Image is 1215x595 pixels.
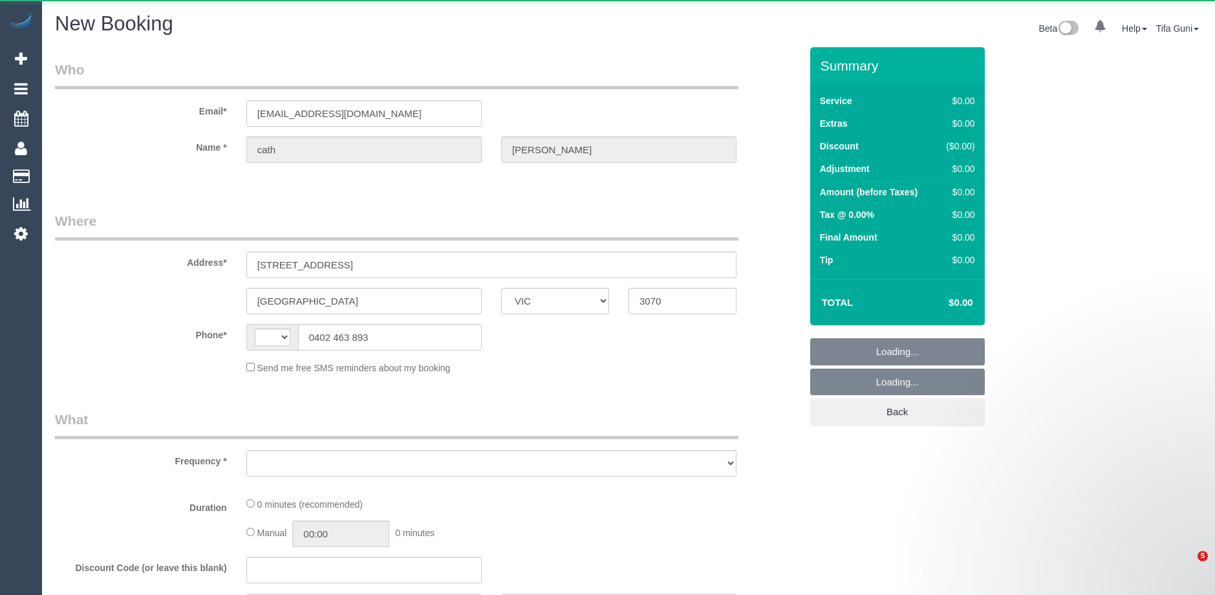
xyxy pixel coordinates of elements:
[45,136,237,154] label: Name *
[246,136,482,163] input: First Name*
[820,254,833,266] label: Tip
[45,100,237,118] label: Email*
[1156,23,1199,34] a: Tifa Guni
[810,398,985,426] a: Back
[941,208,975,221] div: $0.00
[941,94,975,107] div: $0.00
[820,140,859,153] label: Discount
[45,497,237,514] label: Duration
[395,528,435,538] span: 0 minutes
[820,94,852,107] label: Service
[55,12,173,35] span: New Booking
[629,288,737,314] input: Post Code*
[820,186,918,199] label: Amount (before Taxes)
[55,211,738,241] legend: Where
[55,60,738,89] legend: Who
[298,324,482,351] input: Phone*
[55,410,738,439] legend: What
[941,231,975,244] div: $0.00
[257,528,287,538] span: Manual
[257,363,451,373] span: Send me free SMS reminders about my booking
[822,297,854,308] strong: Total
[1198,551,1208,561] span: 5
[821,58,978,73] h3: Summary
[820,208,874,221] label: Tax @ 0.00%
[941,254,975,266] div: $0.00
[820,162,870,175] label: Adjustment
[1171,551,1202,582] iframe: Intercom live chat
[941,186,975,199] div: $0.00
[820,117,848,130] label: Extras
[910,297,973,308] h4: $0.00
[246,288,482,314] input: Suburb*
[45,324,237,341] label: Phone*
[45,557,237,574] label: Discount Code (or leave this blank)
[941,140,975,153] div: ($0.00)
[257,499,363,510] span: 0 minutes (recommended)
[246,100,482,127] input: Email*
[1038,23,1079,34] a: Beta
[1122,23,1147,34] a: Help
[8,13,34,31] img: Automaid Logo
[820,231,877,244] label: Final Amount
[45,252,237,269] label: Address*
[941,117,975,130] div: $0.00
[941,162,975,175] div: $0.00
[1057,21,1079,38] img: New interface
[45,450,237,468] label: Frequency *
[501,136,737,163] input: Last Name*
